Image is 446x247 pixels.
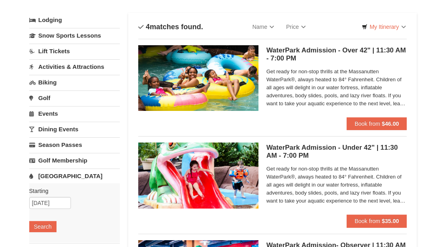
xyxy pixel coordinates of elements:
[347,215,407,227] button: Book from $35.00
[382,120,399,127] strong: $46.00
[357,21,411,33] a: My Itinerary
[355,120,380,127] span: Book from
[355,218,380,224] span: Book from
[29,44,120,58] a: Lift Tickets
[29,90,120,105] a: Golf
[29,13,120,27] a: Lodging
[29,187,114,195] label: Starting
[347,117,407,130] button: Book from $46.00
[29,59,120,74] a: Activities & Attractions
[29,137,120,152] a: Season Passes
[382,218,399,224] strong: $35.00
[266,46,407,62] h5: WaterPark Admission - Over 42" | 11:30 AM - 7:00 PM
[29,28,120,43] a: Snow Sports Lessons
[266,165,407,205] span: Get ready for non-stop thrills at the Massanutten WaterPark®, always heated to 84° Fahrenheit. Ch...
[29,122,120,137] a: Dining Events
[138,23,203,31] h4: matches found.
[29,153,120,168] a: Golf Membership
[146,23,150,31] span: 4
[266,68,407,108] span: Get ready for non-stop thrills at the Massanutten WaterPark®, always heated to 84° Fahrenheit. Ch...
[29,169,120,183] a: [GEOGRAPHIC_DATA]
[29,75,120,90] a: Biking
[29,106,120,121] a: Events
[138,143,258,208] img: 6619917-1570-0b90b492.jpg
[266,144,407,160] h5: WaterPark Admission - Under 42" | 11:30 AM - 7:00 PM
[138,45,258,111] img: 6619917-1560-394ba125.jpg
[280,19,312,35] a: Price
[29,221,57,232] button: Search
[246,19,280,35] a: Name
